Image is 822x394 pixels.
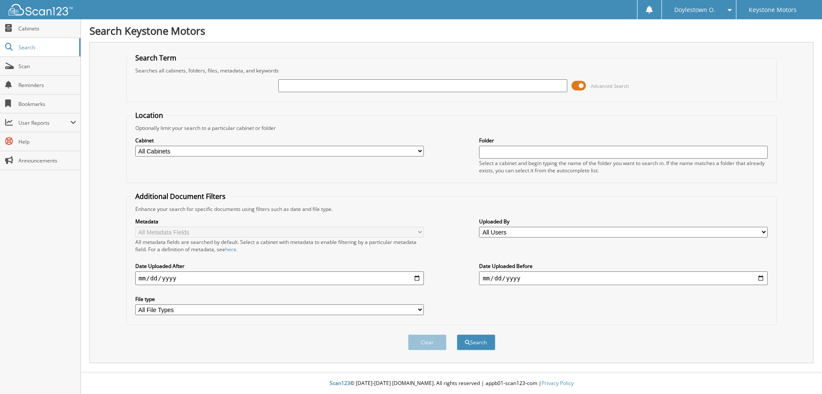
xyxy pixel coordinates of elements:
span: Advanced Search [591,83,629,89]
span: Scan123 [330,379,350,387]
legend: Location [131,111,167,120]
legend: Additional Document Filters [131,192,230,201]
label: File type [135,295,424,303]
input: start [135,271,424,285]
span: User Reports [18,119,70,126]
div: © [DATE]-[DATE] [DOMAIN_NAME]. All rights reserved | appb01-scan123-com | [81,373,822,394]
label: Cabinet [135,137,424,144]
div: Select a cabinet and begin typing the name of the folder you want to search in. If the name match... [479,159,768,174]
span: Search [18,44,75,51]
div: Searches all cabinets, folders, files, metadata, and keywords [131,67,772,74]
legend: Search Term [131,53,181,63]
label: Date Uploaded Before [479,262,768,270]
label: Folder [479,137,768,144]
label: Date Uploaded After [135,262,424,270]
label: Metadata [135,218,424,225]
button: Search [457,334,495,350]
span: Scan [18,63,76,70]
div: Enhance your search for specific documents using filters such as date and file type. [131,205,772,213]
span: Doylestown O. [674,7,715,12]
input: end [479,271,768,285]
div: Optionally limit your search to a particular cabinet or folder [131,124,772,132]
span: Bookmarks [18,100,76,108]
span: Help [18,138,76,145]
h1: Search Keystone Motors [89,24,813,38]
a: Privacy Policy [542,379,574,387]
span: Announcements [18,157,76,164]
button: Clear [408,334,447,350]
label: Uploaded By [479,218,768,225]
div: All metadata fields are searched by default. Select a cabinet with metadata to enable filtering b... [135,238,424,253]
span: Cabinets [18,25,76,32]
span: Reminders [18,81,76,89]
span: Keystone Motors [749,7,797,12]
img: scan123-logo-white.svg [9,4,73,15]
a: here [225,246,236,253]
